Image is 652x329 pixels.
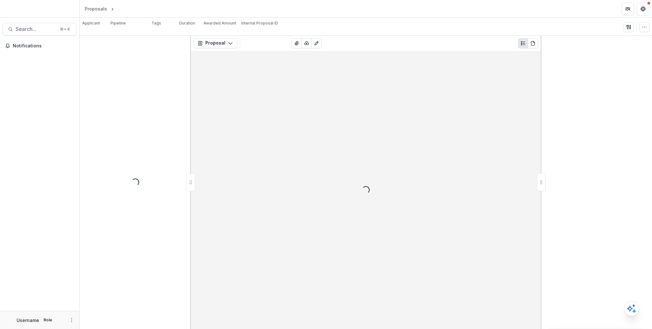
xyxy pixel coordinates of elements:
[518,38,528,48] button: Plaintext view
[42,317,54,323] p: Role
[3,23,77,36] button: Search...
[85,5,107,12] div: Proposals
[528,38,538,48] button: PDF view
[194,38,237,48] button: Proposal
[16,26,56,32] span: Search...
[179,20,195,26] p: Duration
[624,301,639,316] button: Open AI Assistant
[152,20,161,26] p: Tags
[68,316,75,324] button: More
[292,38,302,48] button: View Attached Files
[241,20,278,26] p: Internal Proposal ID
[82,20,100,26] p: Applicant
[311,38,322,48] button: Edit as form
[203,20,236,26] p: Awarded Amount
[82,4,142,13] nav: breadcrumb
[621,3,634,15] button: Partners
[637,3,649,15] button: Get Help
[82,4,110,13] a: Proposals
[3,41,77,51] button: Notifications
[110,20,126,26] p: Pipeline
[13,43,74,49] span: Notifications
[59,26,71,33] div: ⌘ + K
[17,317,39,324] p: Username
